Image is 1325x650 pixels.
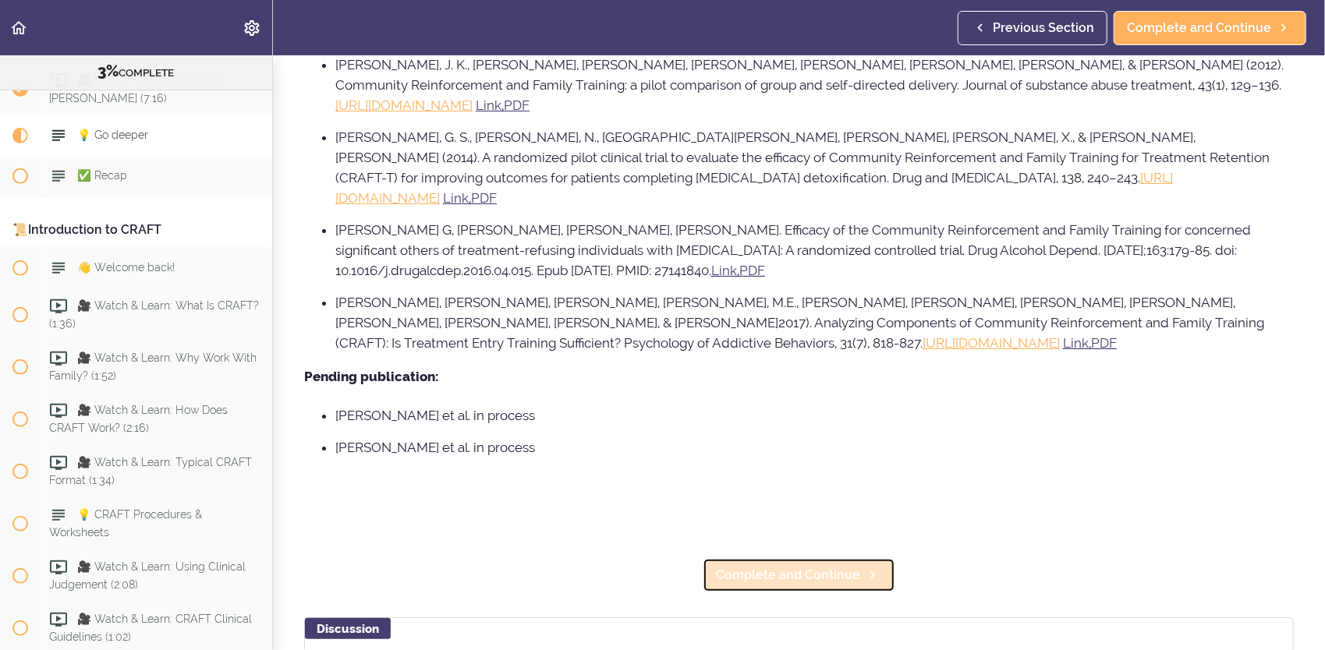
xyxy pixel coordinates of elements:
a: Link [711,263,737,278]
span: Previous Section [993,19,1094,37]
a: [URL][DOMAIN_NAME] [923,335,1060,351]
span: 🎥 Watch & Learn: How Does CRAFT Work? (2:16) [49,404,228,434]
u: , [737,263,739,278]
span: 👋 Welcome back! [77,261,175,274]
a: Previous Section [958,11,1107,45]
li: [PERSON_NAME] et al. in process [335,405,1294,426]
span: 3% [98,62,119,80]
a: Link [1063,335,1089,351]
span: Complete and Continue [716,566,860,585]
span: 🎥 Watch & Learn: What Is CRAFT? (1:36) [49,299,259,330]
li: [PERSON_NAME], [PERSON_NAME], [PERSON_NAME], [PERSON_NAME], M.E., [PERSON_NAME], [PERSON_NAME], [... [335,292,1294,353]
a: [URL][DOMAIN_NAME] [335,97,473,113]
li: [PERSON_NAME], J. K., [PERSON_NAME], [PERSON_NAME], [PERSON_NAME], [PERSON_NAME], [PERSON_NAME], ... [335,55,1294,115]
a: Link [443,190,469,206]
svg: Settings Menu [243,19,261,37]
div: Discussion [305,618,391,639]
div: COMPLETE [19,62,253,82]
a: PDF [739,263,765,278]
a: Complete and Continue [1114,11,1306,45]
a: [URL][DOMAIN_NAME] [335,170,1173,206]
a: PDF [504,97,530,113]
a: PDF [471,190,497,206]
a: Link [476,97,501,113]
li: [PERSON_NAME] G, [PERSON_NAME], [PERSON_NAME], [PERSON_NAME]. Efficacy of the Community Reinforce... [335,220,1294,281]
span: ✅ Recap [77,169,127,182]
span: 💡 CRAFT Procedures & Worksheets [49,508,202,539]
u: , [1089,335,1091,351]
a: Complete and Continue [703,558,895,592]
strong: Pending publication: [304,369,438,384]
span: 🎥 Watch & Learn: CRAFT Clinical Guidelines (1:02) [49,613,252,643]
li: [PERSON_NAME], G. S., [PERSON_NAME], N., [GEOGRAPHIC_DATA][PERSON_NAME], [PERSON_NAME], [PERSON_N... [335,127,1294,208]
span: 🎥 Watch & Learn: Why Work With Family? (1:52) [49,351,257,382]
span: Complete and Continue [1127,19,1271,37]
u: , [469,190,471,206]
a: PDF [1091,335,1117,351]
span: 🎥 Watch: Fireside chat with [PERSON_NAME] (7:16) [49,73,223,104]
span: 🎥 Watch & Learn: Typical CRAFT Format (1:34) [49,456,252,486]
span: 💡 Go deeper [77,129,148,141]
span: 🎥 Watch & Learn: Using Clinical Judgement (2:08) [49,560,246,591]
u: , [501,97,504,113]
li: [PERSON_NAME] et al. in process [335,437,1294,457]
svg: Back to course curriculum [9,19,28,37]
